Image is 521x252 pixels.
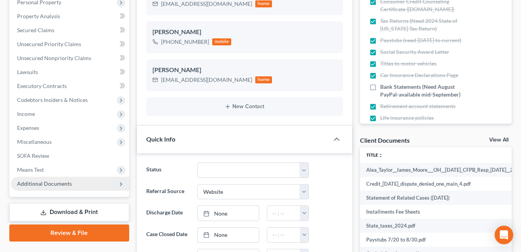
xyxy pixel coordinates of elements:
[152,104,337,110] button: New Contact
[142,205,194,221] label: Discharge Date
[146,135,175,143] span: Quick Info
[17,83,67,89] span: Executory Contracts
[378,153,383,158] i: unfold_more
[11,65,129,79] a: Lawsuits
[11,51,129,65] a: Unsecured Nonpriority Claims
[198,206,259,221] a: None
[17,124,39,131] span: Expenses
[17,13,60,19] span: Property Analysis
[380,36,461,44] span: Paystubs (need [DATE] to current)
[17,27,54,33] span: Secured Claims
[366,152,383,158] a: Titleunfold_more
[17,110,35,117] span: Income
[360,136,410,144] div: Client Documents
[495,226,513,244] div: Open Intercom Messenger
[255,0,272,7] div: home
[11,23,129,37] a: Secured Claims
[11,37,129,51] a: Unsecured Priority Claims
[142,184,194,200] label: Referral Source
[17,152,49,159] span: SOFA Review
[380,60,436,67] span: Titles to motor vehicles
[11,9,129,23] a: Property Analysis
[142,162,194,178] label: Status
[11,79,129,93] a: Executory Contracts
[380,83,467,98] span: Bank Statements (Need August PayPal-available mid-September)
[17,138,52,145] span: Miscellaneous
[17,41,81,47] span: Unsecured Priority Claims
[380,48,449,56] span: Social Security Award Letter
[255,76,272,83] div: home
[152,28,337,37] div: [PERSON_NAME]
[17,180,72,187] span: Additional Documents
[161,38,209,46] div: [PHONE_NUMBER]
[161,76,252,84] div: [EMAIL_ADDRESS][DOMAIN_NAME]
[380,71,458,79] span: Car Insurance Declarations Page
[9,203,129,221] a: Download & Print
[17,55,91,61] span: Unsecured Nonpriority Claims
[9,224,129,242] a: Review & File
[17,97,88,103] span: Codebtors Insiders & Notices
[142,227,194,243] label: Case Closed Date
[380,114,434,122] span: Life insurance policies
[267,228,300,242] input: -- : --
[11,149,129,163] a: SOFA Review
[152,66,337,75] div: [PERSON_NAME]
[489,137,509,143] a: View All
[267,206,300,221] input: -- : --
[17,166,44,173] span: Means Test
[198,228,259,242] a: None
[380,17,467,33] span: Tax Returns (Need 2024 State of [US_STATE] Tax Return)
[17,69,38,75] span: Lawsuits
[212,38,232,45] div: mobile
[380,102,455,110] span: Retirement account statements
